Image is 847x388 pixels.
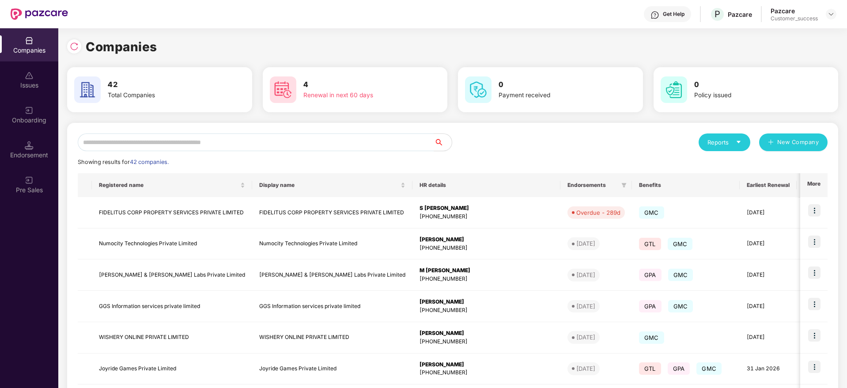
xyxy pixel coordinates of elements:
span: GMC [668,300,693,312]
img: New Pazcare Logo [11,8,68,20]
th: HR details [412,173,560,197]
div: M [PERSON_NAME] [420,266,553,275]
td: Numocity Technologies Private Limited [92,228,252,260]
h3: 0 [694,79,805,91]
div: Pazcare [771,7,818,15]
td: FIDELITUS CORP PROPERTY SERVICES PRIVATE LIMITED [92,197,252,228]
td: [PERSON_NAME] & [PERSON_NAME] Labs Private Limited [252,259,412,291]
img: svg+xml;base64,PHN2ZyB4bWxucz0iaHR0cDovL3d3dy53My5vcmcvMjAwMC9zdmciIHdpZHRoPSI2MCIgaGVpZ2h0PSI2MC... [270,76,296,103]
span: Registered name [99,182,238,189]
span: filter [621,183,627,188]
div: Customer_success [771,15,818,22]
div: [PHONE_NUMBER] [420,213,553,221]
img: svg+xml;base64,PHN2ZyB4bWxucz0iaHR0cDovL3d3dy53My5vcmcvMjAwMC9zdmciIHdpZHRoPSI2MCIgaGVpZ2h0PSI2MC... [74,76,101,103]
div: Total Companies [108,91,219,100]
td: [DATE] [740,322,797,354]
td: FIDELITUS CORP PROPERTY SERVICES PRIVATE LIMITED [252,197,412,228]
span: P [715,9,720,19]
td: Joyride Games Private Limited [92,354,252,385]
td: [DATE] [740,228,797,260]
img: icon [808,298,821,310]
span: plus [768,139,774,146]
th: More [800,173,828,197]
div: [PHONE_NUMBER] [420,306,553,315]
img: svg+xml;base64,PHN2ZyBpZD0iSGVscC0zMngzMiIgeG1sbnM9Imh0dHA6Ly93d3cudzMub3JnLzIwMDAvc3ZnIiB3aWR0aD... [650,11,659,19]
div: [PERSON_NAME] [420,298,553,306]
img: icon [808,204,821,217]
th: Earliest Renewal [740,173,797,197]
th: Display name [252,173,412,197]
span: GPA [668,362,690,375]
td: [DATE] [740,291,797,322]
img: svg+xml;base64,PHN2ZyBpZD0iUmVsb2FkLTMyeDMyIiB4bWxucz0iaHR0cDovL3d3dy53My5vcmcvMjAwMC9zdmciIHdpZH... [70,42,79,51]
span: Showing results for [78,159,169,165]
span: GMC [668,269,693,281]
div: [DATE] [576,239,595,248]
img: svg+xml;base64,PHN2ZyB4bWxucz0iaHR0cDovL3d3dy53My5vcmcvMjAwMC9zdmciIHdpZHRoPSI2MCIgaGVpZ2h0PSI2MC... [661,76,687,103]
span: GTL [639,238,661,250]
h3: 42 [108,79,219,91]
div: Policy issued [694,91,805,100]
span: 42 companies. [130,159,169,165]
div: [DATE] [576,333,595,342]
img: svg+xml;base64,PHN2ZyB3aWR0aD0iMjAiIGhlaWdodD0iMjAiIHZpZXdCb3g9IjAgMCAyMCAyMCIgZmlsbD0ibm9uZSIgeG... [25,106,34,115]
td: Joyride Games Private Limited [252,354,412,385]
td: 31 Jan 2026 [740,354,797,385]
div: Overdue - 289d [576,208,620,217]
img: svg+xml;base64,PHN2ZyBpZD0iSXNzdWVzX2Rpc2FibGVkIiB4bWxucz0iaHR0cDovL3d3dy53My5vcmcvMjAwMC9zdmciIH... [25,71,34,80]
div: [PHONE_NUMBER] [420,275,553,283]
div: [DATE] [576,364,595,373]
span: filter [620,180,628,190]
div: [PERSON_NAME] [420,361,553,369]
span: Display name [259,182,399,189]
div: Renewal in next 60 days [303,91,415,100]
img: svg+xml;base64,PHN2ZyB3aWR0aD0iMTQuNSIgaGVpZ2h0PSIxNC41IiB2aWV3Qm94PSIwIDAgMTYgMTYiIGZpbGw9Im5vbm... [25,141,34,150]
div: [DATE] [576,270,595,279]
div: [PHONE_NUMBER] [420,369,553,377]
td: Numocity Technologies Private Limited [252,228,412,260]
img: svg+xml;base64,PHN2ZyBpZD0iRHJvcGRvd24tMzJ4MzIiIHhtbG5zPSJodHRwOi8vd3d3LnczLm9yZy8yMDAwL3N2ZyIgd2... [828,11,835,18]
button: search [434,133,452,151]
td: [PERSON_NAME] & [PERSON_NAME] Labs Private Limited [92,259,252,291]
span: GTL [639,362,661,375]
span: GMC [668,238,693,250]
div: [PERSON_NAME] [420,329,553,338]
div: Reports [707,138,741,147]
td: GGS Information services private limited [252,291,412,322]
span: Endorsements [567,182,618,189]
img: svg+xml;base64,PHN2ZyB3aWR0aD0iMjAiIGhlaWdodD0iMjAiIHZpZXdCb3g9IjAgMCAyMCAyMCIgZmlsbD0ibm9uZSIgeG... [25,176,34,185]
td: WISHERY ONLINE PRIVATE LIMITED [92,322,252,354]
div: S [PERSON_NAME] [420,204,553,213]
th: Registered name [92,173,252,197]
div: [DATE] [576,302,595,311]
span: GPA [639,300,662,312]
span: search [434,139,452,146]
button: plusNew Company [759,133,828,151]
img: icon [808,361,821,373]
td: [DATE] [740,197,797,228]
span: GPA [639,269,662,281]
img: svg+xml;base64,PHN2ZyB4bWxucz0iaHR0cDovL3d3dy53My5vcmcvMjAwMC9zdmciIHdpZHRoPSI2MCIgaGVpZ2h0PSI2MC... [465,76,492,103]
span: caret-down [736,139,741,145]
img: icon [808,329,821,342]
span: New Company [777,138,819,147]
h3: 4 [303,79,415,91]
div: Pazcare [728,10,752,19]
th: Benefits [632,173,740,197]
img: icon [808,236,821,248]
span: GMC [639,331,664,344]
th: Issues [797,173,835,197]
span: GMC [696,362,722,375]
img: icon [808,266,821,279]
img: svg+xml;base64,PHN2ZyBpZD0iQ29tcGFuaWVzIiB4bWxucz0iaHR0cDovL3d3dy53My5vcmcvMjAwMC9zdmciIHdpZHRoPS... [25,36,34,45]
h3: 0 [499,79,610,91]
td: GGS Information services private limited [92,291,252,322]
div: Get Help [663,11,684,18]
span: GMC [639,206,664,219]
td: [DATE] [740,259,797,291]
td: WISHERY ONLINE PRIVATE LIMITED [252,322,412,354]
div: [PHONE_NUMBER] [420,244,553,252]
h1: Companies [86,37,157,57]
div: [PHONE_NUMBER] [420,338,553,346]
div: Payment received [499,91,610,100]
